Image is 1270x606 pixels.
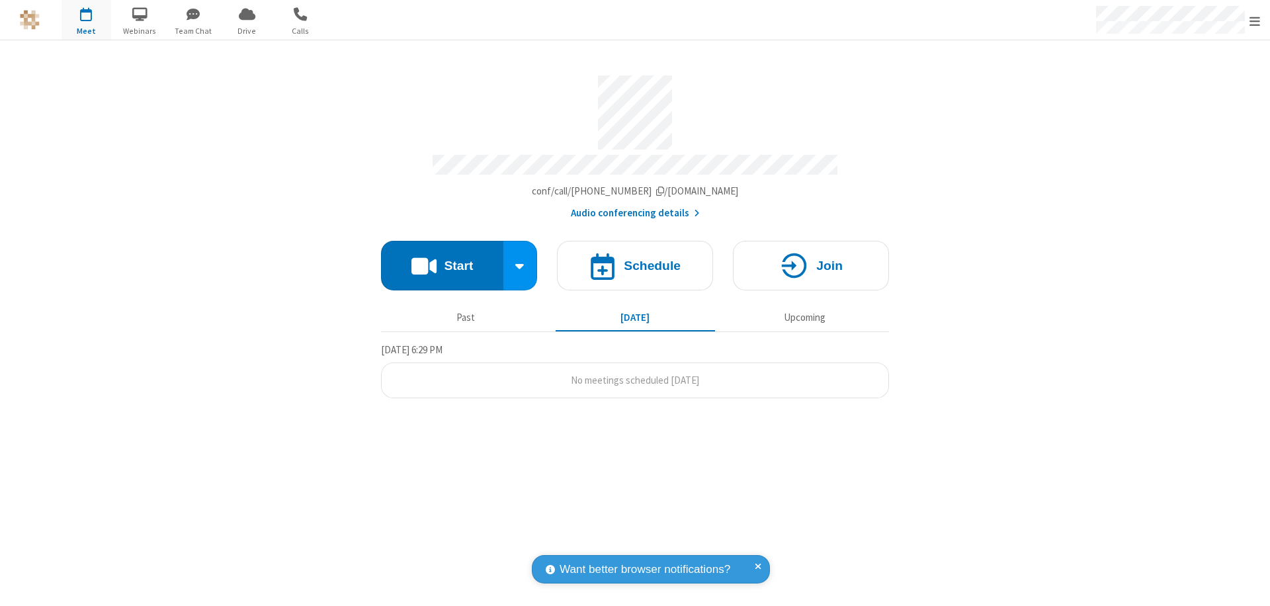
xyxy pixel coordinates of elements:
[557,241,713,290] button: Schedule
[381,343,443,356] span: [DATE] 6:29 PM
[733,241,889,290] button: Join
[816,259,843,272] h4: Join
[532,184,739,199] button: Copy my meeting room linkCopy my meeting room link
[381,342,889,399] section: Today's Meetings
[62,25,111,37] span: Meet
[556,305,715,330] button: [DATE]
[381,65,889,221] section: Account details
[381,241,503,290] button: Start
[725,305,884,330] button: Upcoming
[571,206,700,221] button: Audio conferencing details
[115,25,165,37] span: Webinars
[560,561,730,578] span: Want better browser notifications?
[276,25,325,37] span: Calls
[503,241,538,290] div: Start conference options
[20,10,40,30] img: QA Selenium DO NOT DELETE OR CHANGE
[222,25,272,37] span: Drive
[169,25,218,37] span: Team Chat
[571,374,699,386] span: No meetings scheduled [DATE]
[532,185,739,197] span: Copy my meeting room link
[624,259,681,272] h4: Schedule
[444,259,473,272] h4: Start
[386,305,546,330] button: Past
